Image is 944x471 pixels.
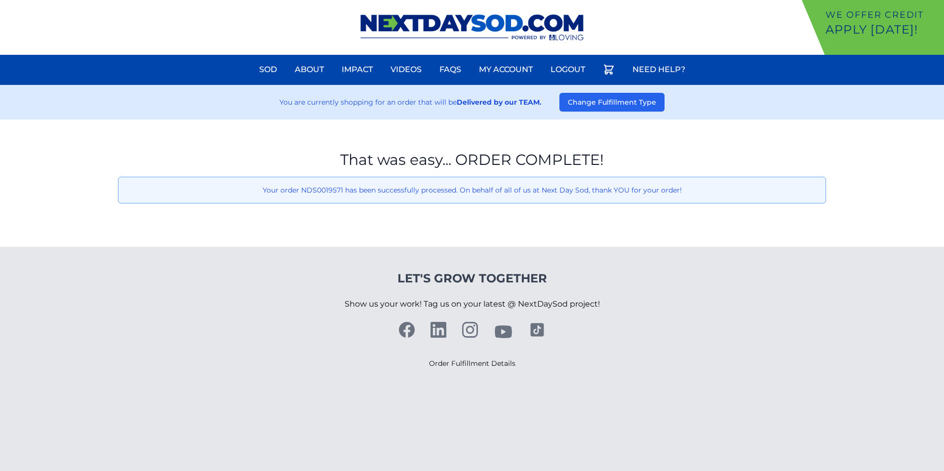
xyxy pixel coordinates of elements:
p: Your order NDS0019571 has been successfully processed. On behalf of all of us at Next Day Sod, th... [126,185,818,195]
a: About [289,58,330,81]
a: Sod [253,58,283,81]
a: Logout [545,58,591,81]
a: Need Help? [627,58,691,81]
h1: That was easy... ORDER COMPLETE! [118,151,826,169]
button: Change Fulfillment Type [559,93,665,112]
a: Order Fulfillment Details [429,359,515,368]
h4: Let's Grow Together [345,271,600,286]
a: My Account [473,58,539,81]
a: Impact [336,58,379,81]
p: Apply [DATE]! [826,22,940,38]
a: Videos [385,58,428,81]
a: FAQs [433,58,467,81]
strong: Delivered by our TEAM. [457,98,542,107]
p: We offer Credit [826,8,940,22]
p: Show us your work! Tag us on your latest @ NextDaySod project! [345,286,600,322]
